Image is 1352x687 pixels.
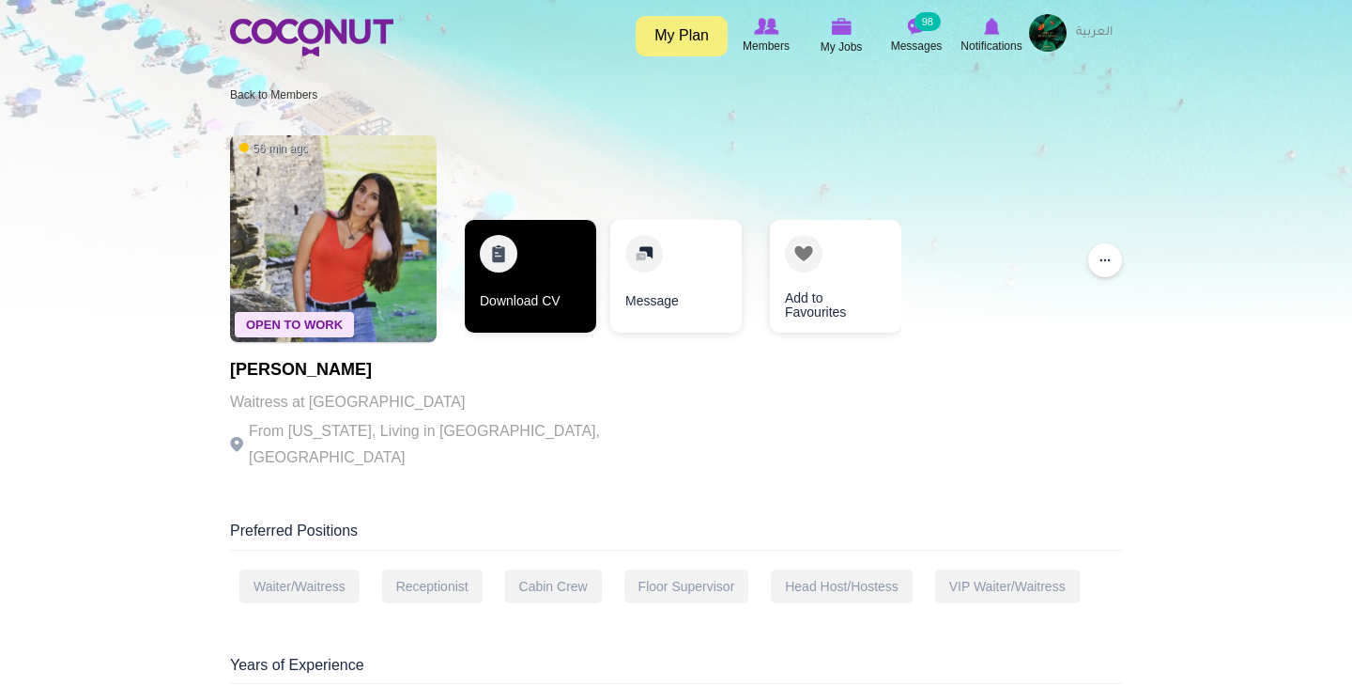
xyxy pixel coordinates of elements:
a: Add to Favourites [770,220,901,333]
p: From [US_STATE], Living in [GEOGRAPHIC_DATA], [GEOGRAPHIC_DATA] [230,418,746,471]
a: Back to Members [230,88,317,101]
a: Browse Members Members [729,14,804,57]
a: My Plan [636,16,728,56]
span: Members [743,37,790,55]
span: Messages [891,37,943,55]
button: ... [1088,243,1122,277]
a: Message [610,220,742,333]
h1: [PERSON_NAME] [230,361,746,380]
a: My Jobs My Jobs [804,14,879,58]
div: Waiter/Waitress [239,570,360,603]
img: Browse Members [754,18,778,35]
p: Waitress at [GEOGRAPHIC_DATA] [230,389,746,415]
div: 2 / 3 [610,220,742,342]
img: Home [230,19,393,56]
a: Messages Messages 98 [879,14,954,57]
span: 56 min ago [239,141,308,157]
div: Floor Supervisor [624,570,749,603]
span: Notifications [960,37,1022,55]
img: My Jobs [831,18,852,35]
img: Messages [907,18,926,35]
img: Notifications [984,18,1000,35]
a: Notifications Notifications [954,14,1029,57]
small: 98 [914,12,941,31]
span: Open To Work [235,312,354,337]
div: Preferred Positions [230,521,1122,551]
div: Cabin Crew [505,570,602,603]
a: Download CV [465,220,596,333]
div: VIP Waiter/Waitress [935,570,1080,603]
div: Receptionist [382,570,483,603]
div: Head Host/Hostess [771,570,913,603]
span: My Jobs [821,38,863,56]
a: العربية [1067,14,1122,52]
div: 1 / 3 [465,220,596,342]
div: Years of Experience [230,655,1122,685]
div: 3 / 3 [756,220,887,342]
